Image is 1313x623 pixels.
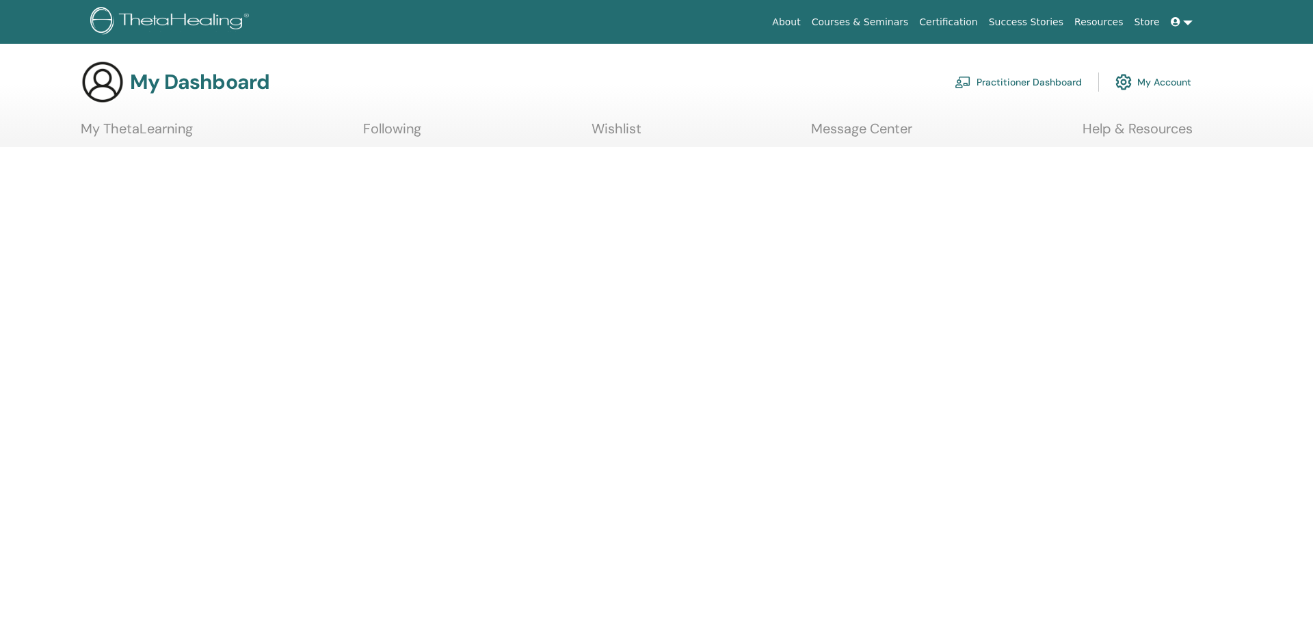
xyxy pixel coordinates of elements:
img: generic-user-icon.jpg [81,60,124,104]
a: Following [363,120,421,147]
h3: My Dashboard [130,70,269,94]
a: Message Center [811,120,912,147]
a: Resources [1069,10,1129,35]
a: Help & Resources [1083,120,1193,147]
a: Certification [914,10,983,35]
a: Wishlist [592,120,641,147]
a: Store [1129,10,1165,35]
img: logo.png [90,7,254,38]
a: Success Stories [983,10,1069,35]
a: Practitioner Dashboard [955,67,1082,97]
a: My ThetaLearning [81,120,193,147]
a: Courses & Seminars [806,10,914,35]
a: About [767,10,806,35]
img: cog.svg [1115,70,1132,94]
img: chalkboard-teacher.svg [955,76,971,88]
a: My Account [1115,67,1191,97]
